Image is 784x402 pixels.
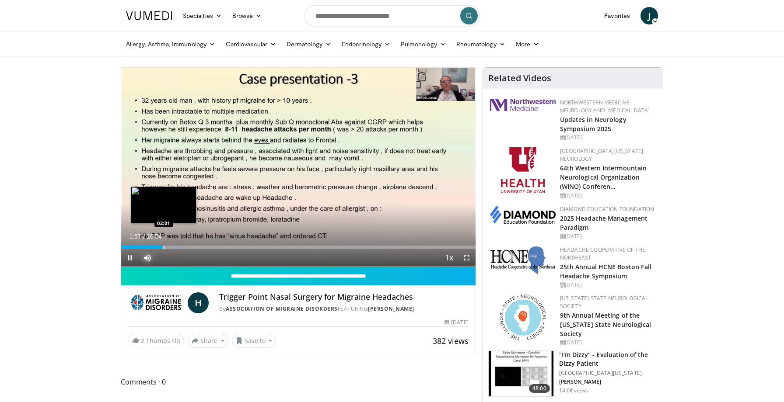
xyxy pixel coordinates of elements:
a: Browse [227,7,267,24]
a: [US_STATE] State Neurological Society [560,295,648,310]
span: 1:57 [129,233,141,240]
a: 25th Annual HCNE Boston Fall Headache Symposium [560,263,652,280]
div: [DATE] [560,134,656,142]
a: Diamond Education Foundation [560,205,654,213]
a: More [511,35,544,53]
a: Pulmonology [395,35,451,53]
a: Allergy, Asthma, Immunology [121,35,220,53]
a: Dermatology [281,35,336,53]
div: [DATE] [560,339,656,347]
div: [DATE] [560,232,656,240]
span: Comments 0 [121,376,476,388]
div: [DATE] [560,192,656,200]
a: H [188,292,209,313]
a: Northwestern Medicine Neurology and [MEDICAL_DATA] [560,99,650,114]
a: Specialties [178,7,227,24]
img: 2a462fb6-9365-492a-ac79-3166a6f924d8.png.150x105_q85_autocrop_double_scale_upscale_version-0.2.jpg [490,99,556,111]
div: [DATE] [444,319,468,326]
a: [GEOGRAPHIC_DATA][US_STATE] Neurology [560,147,644,163]
img: VuMedi Logo [126,11,172,20]
a: 9th Annual Meeting of the [US_STATE] State Neurological Society [560,311,651,338]
a: [PERSON_NAME] [368,305,414,312]
button: Save to [232,334,276,348]
span: 382 views [433,336,469,346]
input: Search topics, interventions [304,5,479,26]
a: 64th Western Intermountain Neurological Organization (WINO) Conferen… [560,164,647,191]
img: 5373e1fe-18ae-47e7-ad82-0c604b173657.150x105_q85_crop-smart_upscale.jpg [489,351,553,396]
a: 2025 Headache Management Paradigm [560,214,647,232]
span: 2 [141,336,144,345]
img: image.jpeg [131,187,196,223]
button: Playback Rate [441,249,458,267]
a: Updates in Neurology Symposium 2025 [560,115,626,133]
div: Progress Bar [121,246,476,249]
a: Cardiovascular [220,35,281,53]
a: Favorites [599,7,635,24]
img: 6c52f715-17a6-4da1-9b6c-8aaf0ffc109f.jpg.150x105_q85_autocrop_double_scale_upscale_version-0.2.jpg [490,246,556,275]
span: 48:00 [529,384,550,393]
div: [DATE] [560,281,656,289]
a: J [640,7,658,24]
h3: "I'm Dizzy" - Evaluation of the Dizzy Patient [559,350,658,368]
div: By FEATURING [219,305,469,313]
p: [PERSON_NAME] [559,378,658,385]
a: 48:00 "I'm Dizzy" - Evaluation of the Dizzy Patient [GEOGRAPHIC_DATA][US_STATE] [PERSON_NAME] 14.... [488,350,658,397]
button: Share [188,334,228,348]
a: Endocrinology [336,35,395,53]
video-js: Video Player [121,68,476,267]
img: d0406666-9e5f-4b94-941b-f1257ac5ccaf.png.150x105_q85_autocrop_double_scale_upscale_version-0.2.png [490,205,556,224]
img: 71a8b48c-8850-4916-bbdd-e2f3ccf11ef9.png.150x105_q85_autocrop_double_scale_upscale_version-0.2.png [500,295,546,340]
img: f6362829-b0a3-407d-a044-59546adfd345.png.150x105_q85_autocrop_double_scale_upscale_version-0.2.png [501,147,545,193]
button: Pause [121,249,139,267]
button: Mute [139,249,156,267]
h4: Related Videos [488,73,551,83]
span: / [143,233,145,240]
p: 14.6K views [559,387,588,394]
img: Association of Migraine Disorders [128,292,184,313]
a: Rheumatology [451,35,511,53]
a: 2 Thumbs Up [128,334,184,347]
span: 16:54 [147,233,162,240]
h4: Trigger Point Nasal Surgery for Migraine Headaches [219,292,469,302]
p: [GEOGRAPHIC_DATA][US_STATE] [559,370,658,377]
a: Headache Cooperative of the Northeast [560,246,646,261]
a: Association of Migraine Disorders [226,305,338,312]
button: Fullscreen [458,249,476,267]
